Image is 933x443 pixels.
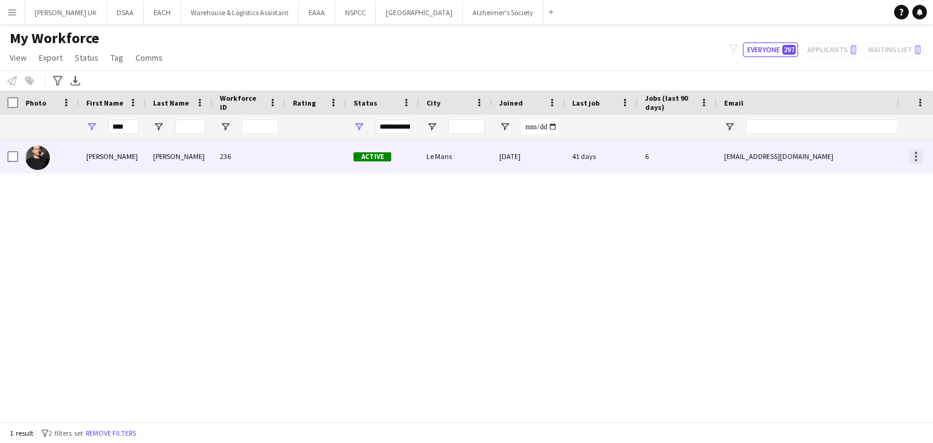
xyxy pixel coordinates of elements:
[146,140,213,173] div: [PERSON_NAME]
[75,52,98,63] span: Status
[181,1,299,24] button: Warehouse & Logistics Assistant
[376,1,463,24] button: [GEOGRAPHIC_DATA]
[5,50,32,66] a: View
[131,50,168,66] a: Comms
[135,52,163,63] span: Comms
[242,120,278,134] input: Workforce ID Filter Input
[743,42,798,57] button: Everyone297
[213,140,285,173] div: 236
[354,152,391,161] span: Active
[175,120,205,134] input: Last Name Filter Input
[34,50,67,66] a: Export
[419,140,492,173] div: Le Mans
[492,140,565,173] div: [DATE]
[106,50,128,66] a: Tag
[68,73,83,88] app-action-btn: Export XLSX
[26,146,50,170] img: Adrien Roesch
[572,98,600,107] span: Last job
[83,427,138,440] button: Remove filters
[499,121,510,132] button: Open Filter Menu
[426,98,440,107] span: City
[26,98,46,107] span: Photo
[10,52,27,63] span: View
[111,52,123,63] span: Tag
[499,98,523,107] span: Joined
[107,1,144,24] button: DSAA
[782,45,796,55] span: 297
[10,29,99,47] span: My Workforce
[293,98,316,107] span: Rating
[426,121,437,132] button: Open Filter Menu
[86,98,123,107] span: First Name
[25,1,107,24] button: [PERSON_NAME] UK
[565,140,638,173] div: 41 days
[49,428,83,438] span: 2 filters set
[144,1,181,24] button: EACH
[79,140,146,173] div: [PERSON_NAME]
[39,52,63,63] span: Export
[70,50,103,66] a: Status
[299,1,335,24] button: EAAA
[220,93,264,112] span: Workforce ID
[108,120,138,134] input: First Name Filter Input
[521,120,558,134] input: Joined Filter Input
[153,121,164,132] button: Open Filter Menu
[724,98,743,107] span: Email
[86,121,97,132] button: Open Filter Menu
[645,93,695,112] span: Jobs (last 90 days)
[354,121,364,132] button: Open Filter Menu
[153,98,189,107] span: Last Name
[50,73,65,88] app-action-btn: Advanced filters
[335,1,376,24] button: NSPCC
[448,120,485,134] input: City Filter Input
[354,98,377,107] span: Status
[638,140,717,173] div: 6
[724,121,735,132] button: Open Filter Menu
[463,1,544,24] button: Alzheimer's Society
[220,121,231,132] button: Open Filter Menu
